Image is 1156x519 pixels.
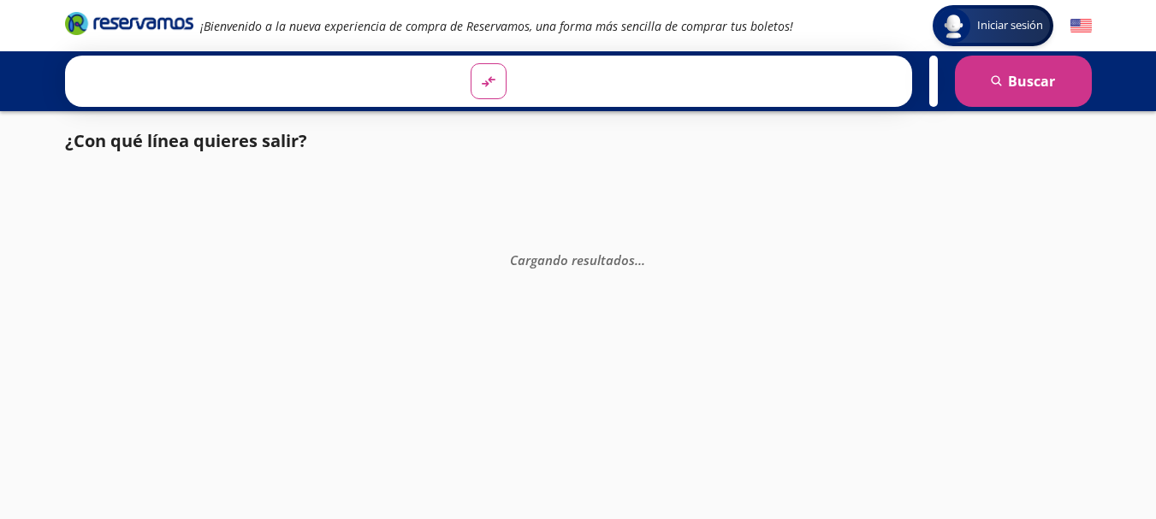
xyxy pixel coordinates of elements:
span: . [635,251,638,268]
em: Cargando resultados [510,251,645,268]
span: . [642,251,645,268]
a: Brand Logo [65,10,193,41]
p: ¿Con qué línea quieres salir? [65,128,307,154]
em: ¡Bienvenido a la nueva experiencia de compra de Reservamos, una forma más sencilla de comprar tus... [200,18,793,34]
i: Brand Logo [65,10,193,36]
button: Buscar [955,56,1092,107]
button: English [1070,15,1092,37]
span: Iniciar sesión [970,17,1050,34]
span: . [638,251,642,268]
